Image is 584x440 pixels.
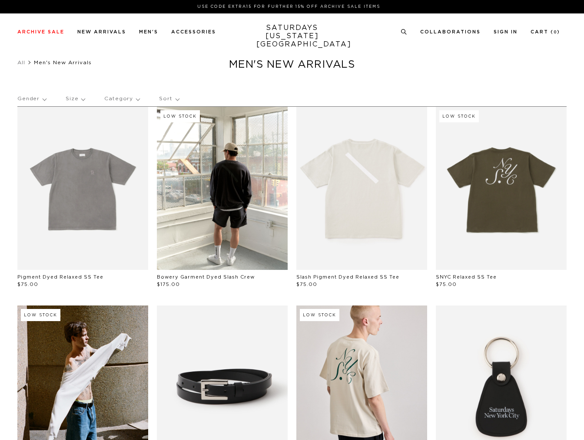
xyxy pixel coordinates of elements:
a: Cart (0) [531,30,560,34]
span: $75.00 [17,282,38,287]
a: SATURDAYS[US_STATE][GEOGRAPHIC_DATA] [256,24,328,49]
a: All [17,60,25,65]
div: Low Stock [300,309,339,321]
p: Sort [159,89,179,109]
p: Size [66,89,85,109]
p: Category [104,89,139,109]
a: Collaborations [420,30,481,34]
span: $175.00 [157,282,180,287]
span: Men's New Arrivals [34,60,92,65]
div: Low Stock [21,309,60,321]
span: $75.00 [436,282,457,287]
p: Use Code EXTRA15 for Further 15% Off Archive Sale Items [21,3,557,10]
div: Low Stock [439,110,479,122]
a: Bowery Garment Dyed Slash Crew [157,275,255,279]
a: New Arrivals [77,30,126,34]
a: Archive Sale [17,30,64,34]
a: Accessories [171,30,216,34]
a: Sign In [494,30,518,34]
div: Low Stock [160,110,200,122]
small: 0 [554,30,557,34]
a: Men's [139,30,158,34]
span: $75.00 [296,282,317,287]
a: Pigment Dyed Relaxed SS Tee [17,275,103,279]
a: SNYC Relaxed SS Tee [436,275,497,279]
a: Slash Pigment Dyed Relaxed SS Tee [296,275,399,279]
p: Gender [17,89,46,109]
